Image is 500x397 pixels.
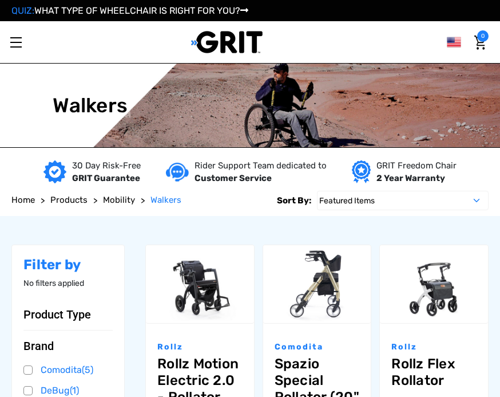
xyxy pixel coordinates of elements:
p: GRIT Freedom Chair [376,159,457,172]
span: Brand [23,339,54,353]
a: QUIZ:WHAT TYPE OF WHEELCHAIR IS RIGHT FOR YOU? [11,5,248,16]
p: Rollz [391,341,477,353]
a: Walkers [150,194,181,207]
span: (1) [70,385,79,396]
img: Customer service [166,163,189,182]
span: Walkers [150,195,181,205]
label: Sort By: [277,191,311,210]
strong: Customer Service [195,173,272,183]
img: Rollz Motion Electric 2.0 - Rollator and Wheelchair [146,245,254,324]
a: Rollz Flex Rollator,$719.00 [380,245,488,324]
button: Product Type [23,308,113,321]
a: Comodita(5) [23,361,113,379]
p: Rider Support Team dedicated to [195,159,327,172]
h2: Filter by [23,257,113,273]
span: Product Type [23,308,91,321]
strong: GRIT Guarantee [72,173,140,183]
a: Cart with 0 items [471,30,489,54]
p: Rollz [157,341,243,353]
a: Rollz Motion Electric 2.0 - Rollator and Wheelchair,$3,990.00 [146,245,254,324]
span: Products [50,195,88,205]
img: us.png [447,35,461,49]
img: Rollz Flex Rollator [380,245,488,324]
p: Comodita [275,341,360,353]
span: Home [11,195,35,205]
a: Mobility [103,194,135,207]
img: Cart [474,36,486,50]
a: Spazio Special Rollator (20" Seat) by Comodita,$490.00 [263,245,371,324]
img: Year warranty [352,160,371,183]
a: Rollz Flex Rollator,$719.00 [391,356,477,389]
h1: Walkers [53,93,128,117]
img: GRIT Guarantee [43,160,66,183]
span: 0 [477,30,489,42]
p: 30 Day Risk-Free [72,159,141,172]
img: GRIT All-Terrain Wheelchair and Mobility Equipment [191,30,263,54]
p: No filters applied [23,277,113,289]
a: Products [50,194,88,207]
img: Spazio Special Rollator (20" Seat) by Comodita [263,245,371,324]
span: Toggle menu [10,42,22,43]
span: Mobility [103,195,135,205]
a: Home [11,194,35,207]
button: Brand [23,339,113,353]
strong: 2 Year Warranty [376,173,445,183]
span: QUIZ: [11,5,34,16]
span: (5) [82,364,93,375]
